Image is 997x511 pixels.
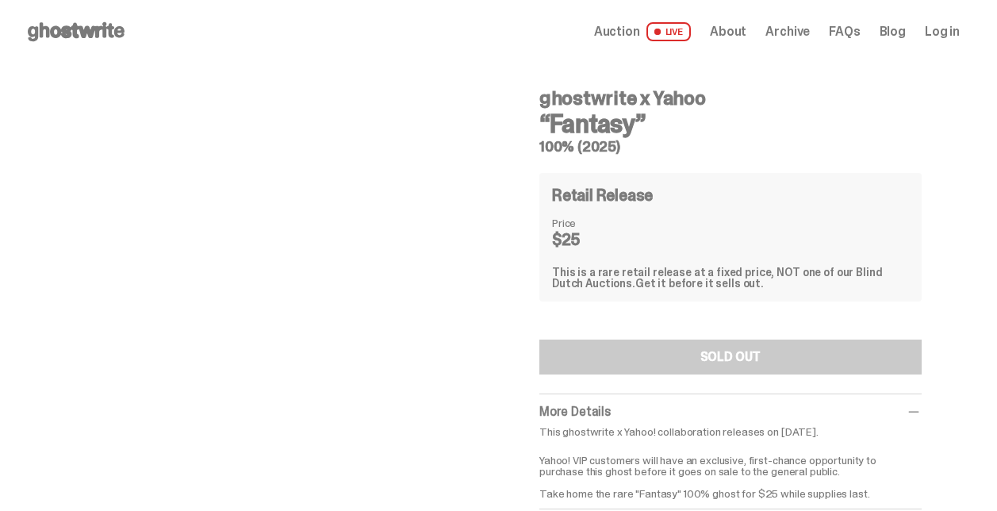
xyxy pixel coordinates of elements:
[539,89,922,108] h4: ghostwrite x Yahoo
[700,351,761,363] div: SOLD OUT
[594,25,640,38] span: Auction
[710,25,746,38] a: About
[635,276,764,290] span: Get it before it sells out.
[539,444,922,499] p: Yahoo! VIP customers will have an exclusive, first-chance opportunity to purchase this ghost befo...
[552,232,631,248] dd: $25
[552,187,653,203] h4: Retail Release
[539,111,922,136] h3: “Fantasy”
[880,25,906,38] a: Blog
[539,140,922,154] h5: 100% (2025)
[552,267,909,289] div: This is a rare retail release at a fixed price, NOT one of our Blind Dutch Auctions.
[552,217,631,229] dt: Price
[539,426,922,437] p: This ghostwrite x Yahoo! collaboration releases on [DATE].
[539,340,922,375] button: SOLD OUT
[765,25,810,38] a: Archive
[539,403,611,420] span: More Details
[646,22,692,41] span: LIVE
[829,25,860,38] a: FAQs
[925,25,960,38] a: Log in
[594,22,691,41] a: Auction LIVE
